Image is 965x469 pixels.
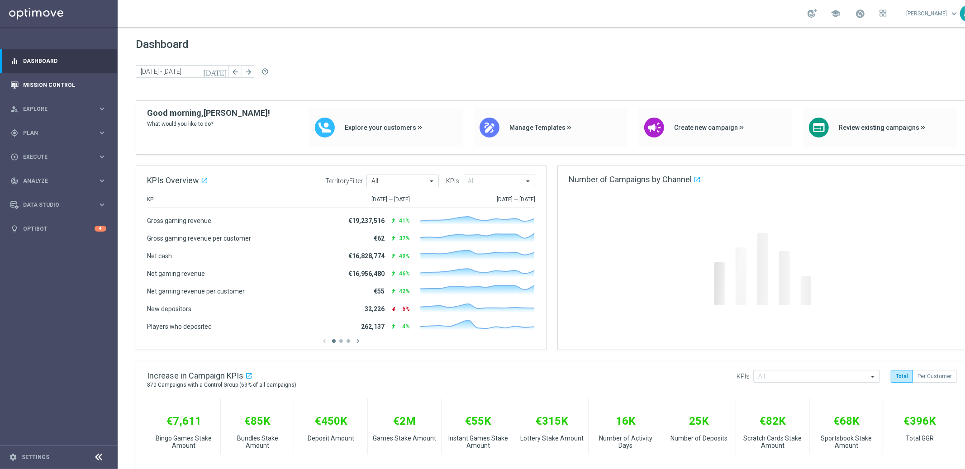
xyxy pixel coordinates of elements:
span: Data Studio [23,202,98,208]
i: keyboard_arrow_right [98,176,106,185]
button: track_changes Analyze keyboard_arrow_right [10,177,107,185]
div: Optibot [10,217,106,241]
span: Analyze [23,178,98,184]
i: lightbulb [10,225,19,233]
div: Execute [10,153,98,161]
i: person_search [10,105,19,113]
button: person_search Explore keyboard_arrow_right [10,105,107,113]
span: keyboard_arrow_down [949,9,959,19]
i: keyboard_arrow_right [98,128,106,137]
i: keyboard_arrow_right [98,200,106,209]
a: Dashboard [23,49,106,73]
i: equalizer [10,57,19,65]
div: Dashboard [10,49,106,73]
div: Data Studio [10,201,98,209]
button: gps_fixed Plan keyboard_arrow_right [10,129,107,137]
span: Execute [23,154,98,160]
i: gps_fixed [10,129,19,137]
a: Mission Control [23,73,106,97]
i: keyboard_arrow_right [98,104,106,113]
a: [PERSON_NAME]keyboard_arrow_down [905,7,960,20]
div: Mission Control [10,73,106,97]
i: play_circle_outline [10,153,19,161]
button: equalizer Dashboard [10,57,107,65]
button: Data Studio keyboard_arrow_right [10,201,107,208]
div: Analyze [10,177,98,185]
button: lightbulb Optibot 4 [10,225,107,232]
div: Explore [10,105,98,113]
i: settings [9,453,17,461]
i: track_changes [10,177,19,185]
span: Plan [23,130,98,136]
a: Settings [22,455,49,460]
button: play_circle_outline Execute keyboard_arrow_right [10,153,107,161]
div: Plan [10,129,98,137]
span: Explore [23,106,98,112]
div: 4 [95,226,106,232]
i: keyboard_arrow_right [98,152,106,161]
a: Optibot [23,217,95,241]
span: school [831,9,841,19]
button: Mission Control [10,81,107,89]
